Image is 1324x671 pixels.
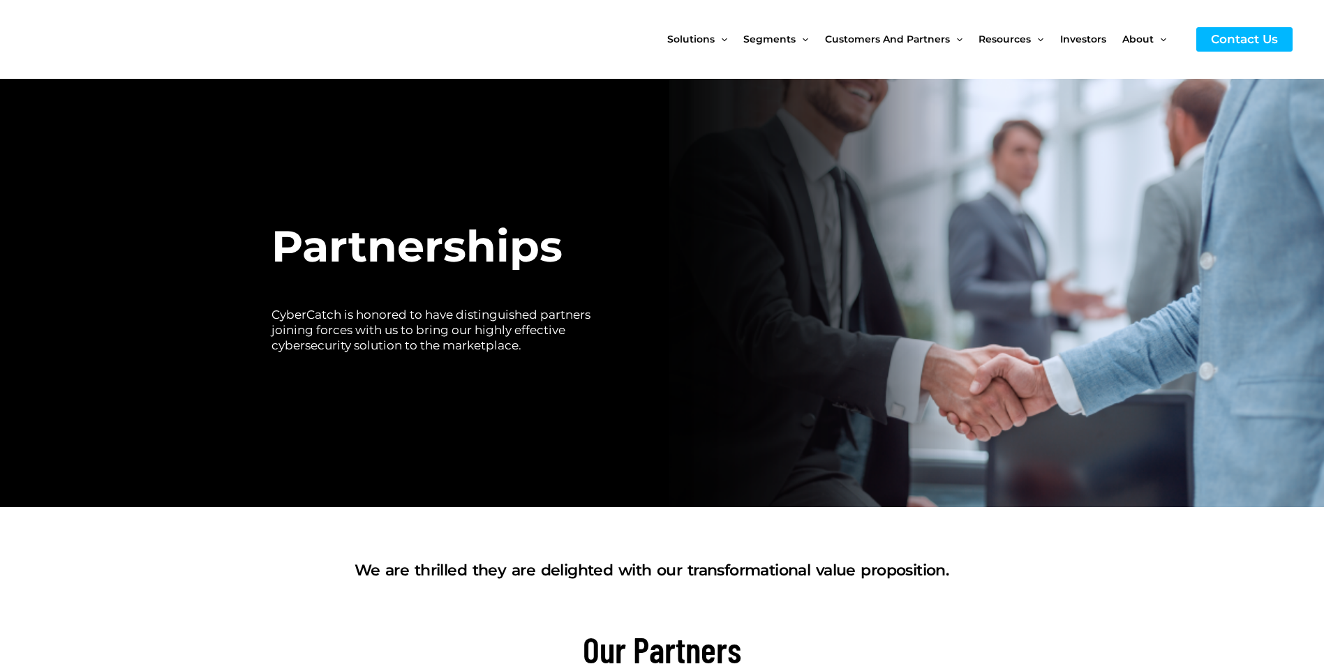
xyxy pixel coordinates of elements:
[272,214,607,279] h1: Partnerships
[743,10,796,68] span: Segments
[796,10,808,68] span: Menu Toggle
[1031,10,1043,68] span: Menu Toggle
[24,10,192,68] img: CyberCatch
[1154,10,1166,68] span: Menu Toggle
[979,10,1031,68] span: Resources
[667,10,1182,68] nav: Site Navigation: New Main Menu
[1122,10,1154,68] span: About
[272,307,607,353] h2: CyberCatch is honored to have distinguished partners joining forces with us to bring our highly e...
[715,10,727,68] span: Menu Toggle
[1196,27,1293,52] a: Contact Us
[272,559,1032,582] h1: We are thrilled they are delighted with our transformational value proposition.
[1060,10,1106,68] span: Investors
[825,10,950,68] span: Customers and Partners
[1060,10,1122,68] a: Investors
[950,10,962,68] span: Menu Toggle
[667,10,715,68] span: Solutions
